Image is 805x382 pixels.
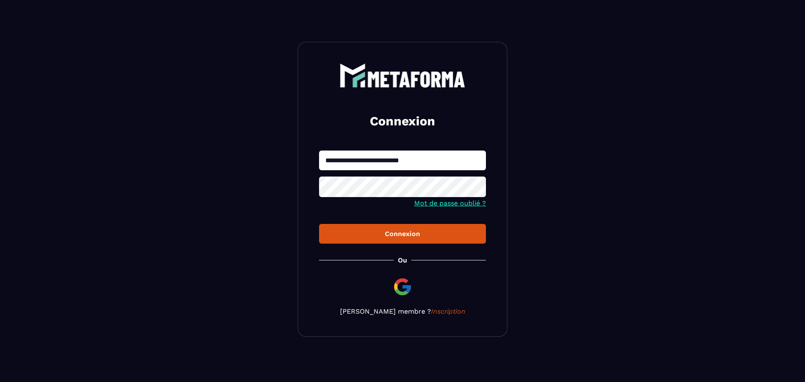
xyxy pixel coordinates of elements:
button: Connexion [319,224,486,244]
img: google [392,277,413,297]
a: logo [319,63,486,88]
div: Connexion [326,230,479,238]
p: Ou [398,256,407,264]
img: logo [340,63,465,88]
a: Inscription [431,307,465,315]
a: Mot de passe oublié ? [414,199,486,207]
p: [PERSON_NAME] membre ? [319,307,486,315]
h2: Connexion [329,113,476,130]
